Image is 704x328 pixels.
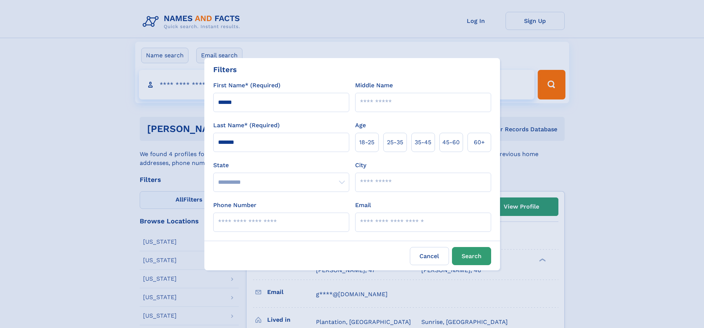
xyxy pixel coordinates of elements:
[355,161,366,170] label: City
[213,161,349,170] label: State
[387,138,403,147] span: 25‑35
[410,247,449,265] label: Cancel
[355,81,393,90] label: Middle Name
[355,201,371,210] label: Email
[213,201,256,210] label: Phone Number
[213,81,280,90] label: First Name* (Required)
[415,138,431,147] span: 35‑45
[213,121,280,130] label: Last Name* (Required)
[474,138,485,147] span: 60+
[442,138,460,147] span: 45‑60
[359,138,374,147] span: 18‑25
[452,247,491,265] button: Search
[213,64,237,75] div: Filters
[355,121,366,130] label: Age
